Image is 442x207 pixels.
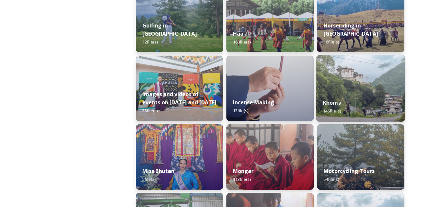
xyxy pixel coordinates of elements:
[226,56,314,121] img: _SCH5631.jpg
[142,167,174,175] strong: Miss Bhutan
[233,39,251,45] span: 160 file(s)
[226,124,314,190] img: Mongar%2520and%2520Dametshi%2520110723%2520by%2520Amp%2520Sripimanwat-9.jpg
[136,56,223,121] img: A%2520guest%2520with%2520new%2520signage%2520at%2520the%2520airport.jpeg
[233,176,251,182] span: 113 file(s)
[142,108,158,113] span: 35 file(s)
[142,22,197,37] strong: Golfing in [GEOGRAPHIC_DATA]
[324,22,378,37] strong: Horseriding in [GEOGRAPHIC_DATA]
[324,167,375,175] strong: Motorcycling Tours
[136,124,223,190] img: Miss%2520Bhutan%2520Tashi%2520Choden%25205.jpg
[324,176,339,182] span: 54 file(s)
[323,99,342,106] strong: Khoma
[142,91,217,106] strong: Images and videos of events on [DATE] and [DATE]
[233,99,274,106] strong: Incense Making
[323,108,341,114] span: 146 file(s)
[233,108,248,113] span: 13 file(s)
[233,30,243,37] strong: Haa
[317,124,404,190] img: By%2520Leewang%2520Tobgay%252C%2520President%252C%2520The%2520Badgers%2520Motorcycle%2520Club%252...
[142,176,155,182] span: 5 file(s)
[142,39,158,45] span: 12 file(s)
[324,39,339,45] span: 16 file(s)
[316,55,405,122] img: Khoma%2520130723%2520by%2520Amp%2520Sripimanwat-7.jpg
[233,167,254,175] strong: Mongar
